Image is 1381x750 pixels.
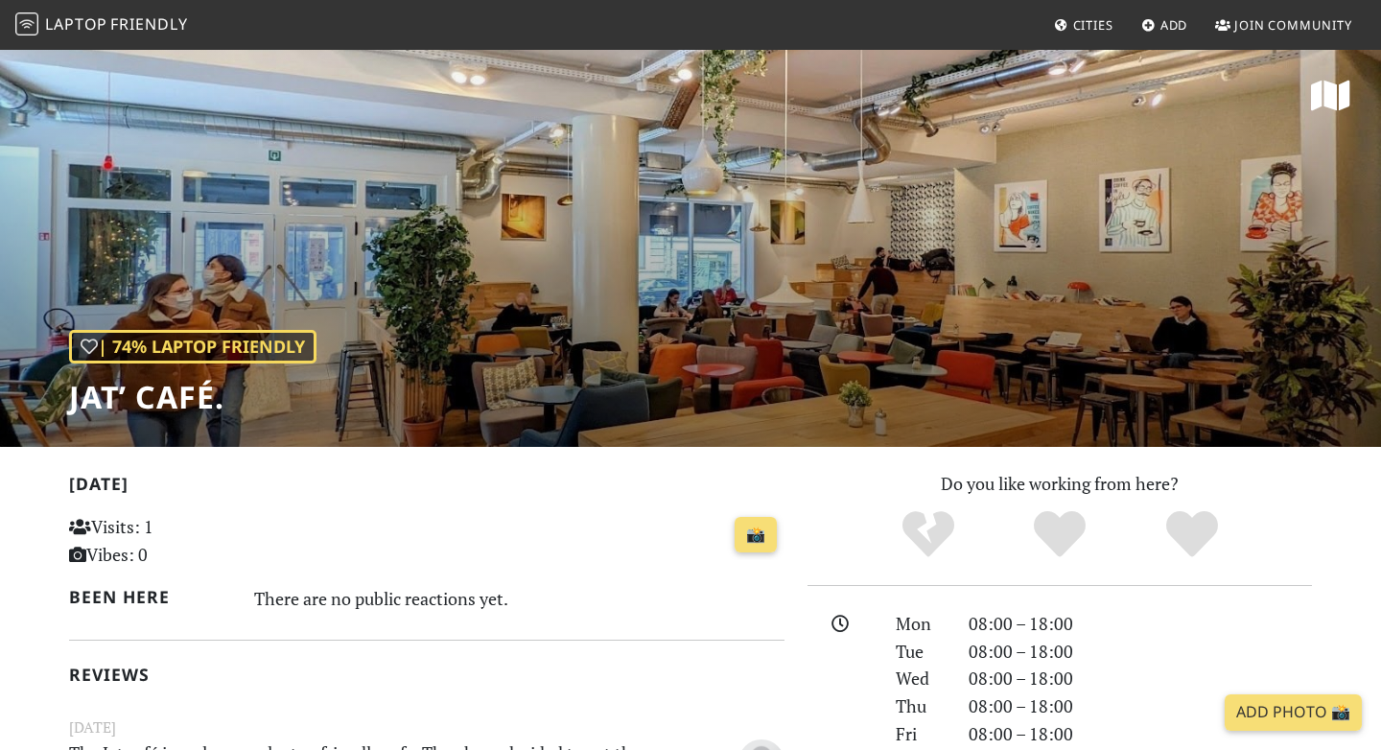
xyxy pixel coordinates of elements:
[735,517,777,553] a: 📸
[957,692,1323,720] div: 08:00 – 18:00
[957,665,1323,692] div: 08:00 – 18:00
[45,13,107,35] span: Laptop
[957,638,1323,666] div: 08:00 – 18:00
[1234,16,1352,34] span: Join Community
[1225,694,1362,731] a: Add Photo 📸
[110,13,187,35] span: Friendly
[1046,8,1121,42] a: Cities
[69,330,316,363] div: | 74% Laptop Friendly
[884,638,957,666] div: Tue
[58,715,796,739] small: [DATE]
[15,12,38,35] img: LaptopFriendly
[994,508,1126,561] div: Yes
[254,583,785,614] div: There are no public reactions yet.
[69,379,316,415] h1: JAT’ Café.
[15,9,188,42] a: LaptopFriendly LaptopFriendly
[957,610,1323,638] div: 08:00 – 18:00
[69,474,784,502] h2: [DATE]
[69,587,231,607] h2: Been here
[1134,8,1196,42] a: Add
[1073,16,1113,34] span: Cities
[1160,16,1188,34] span: Add
[808,470,1312,498] p: Do you like working from here?
[884,610,957,638] div: Mon
[957,720,1323,748] div: 08:00 – 18:00
[884,692,957,720] div: Thu
[1207,8,1360,42] a: Join Community
[1126,508,1258,561] div: Definitely!
[862,508,995,561] div: No
[884,665,957,692] div: Wed
[884,720,957,748] div: Fri
[69,513,293,569] p: Visits: 1 Vibes: 0
[69,665,784,685] h2: Reviews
